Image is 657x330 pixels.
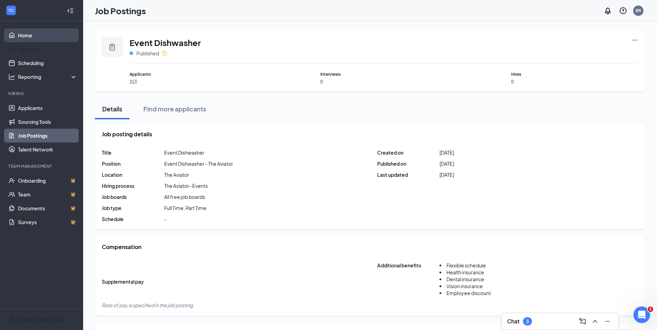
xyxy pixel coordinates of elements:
span: 1 [648,306,653,312]
svg: Minimize [603,317,612,326]
span: Published on [377,160,440,167]
a: Home [18,28,77,42]
span: 0 [511,79,638,85]
svg: WorkstreamLogo [8,7,15,14]
span: Interviews [320,71,447,77]
span: Employee discount [446,290,491,296]
span: Hires [511,71,638,77]
span: The Aviator [164,171,189,178]
div: Event Dishwasher - The Aviator [164,160,233,167]
h3: Chat [507,318,520,325]
div: Details [102,104,123,113]
span: Supplemental pay [102,278,164,285]
div: Switch to admin view [18,316,66,323]
span: Hiring process [102,182,164,189]
div: BR [636,8,641,13]
svg: Settings [8,316,15,323]
span: Dental insurance [446,276,484,282]
a: OnboardingCrown [18,174,77,187]
span: 213 [130,79,257,85]
span: Title [102,149,164,156]
svg: Analysis [8,73,15,80]
span: [DATE] [440,171,454,178]
svg: QuestionInfo [619,7,627,15]
span: Schedule [102,216,164,222]
span: [DATE] [440,160,454,167]
button: ChevronUp [589,316,601,327]
a: Sourcing Tools [18,115,77,129]
a: Messages [18,42,77,56]
span: Flexible schedule [446,262,486,268]
a: Applicants [18,101,77,115]
svg: ChevronUp [591,317,599,326]
a: TeamCrown [18,187,77,201]
span: - [164,216,167,222]
span: Created on [377,149,440,156]
svg: Collapse [67,7,74,14]
svg: Clock [162,51,167,56]
div: 3 [526,319,529,324]
span: Applicants [130,71,257,77]
span: Last updated [377,171,440,178]
span: Published [136,50,159,57]
span: Event Dishwasher [164,149,204,156]
h1: Job Postings [95,5,146,17]
span: Health insurance [446,269,484,275]
div: The Aviator- Events [164,182,208,189]
span: Position [102,160,164,167]
span: Full Time, Part Time [164,204,206,211]
svg: Ellipses [631,37,638,44]
div: Reporting [18,73,78,80]
span: Compensation [102,243,141,251]
span: Event Dishwasher [130,37,201,48]
button: Minimize [602,316,613,327]
span: 0 [320,79,447,85]
span: Job type [102,204,164,211]
a: Scheduling [18,56,77,70]
span: Job boards [102,193,164,200]
span: Rate of pay is specified in the job posting [102,302,193,308]
span: Additional benefits [377,262,440,301]
div: Find more applicants [143,104,206,113]
div: Team Management [8,163,76,169]
svg: Notifications [604,7,612,15]
svg: Clipboard [108,43,116,51]
span: Job posting details [102,130,152,138]
button: ComposeMessage [577,316,588,327]
a: DocumentsCrown [18,201,77,215]
a: SurveysCrown [18,215,77,229]
span: [DATE] [440,149,454,156]
svg: ComposeMessage [578,317,587,326]
span: Vision insurance [446,283,483,289]
span: Location [102,171,164,178]
a: Talent Network [18,143,77,156]
iframe: Intercom live chat [633,306,650,323]
span: All free job boards [164,193,205,200]
div: Hiring [8,91,76,97]
a: Job Postings [18,129,77,143]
